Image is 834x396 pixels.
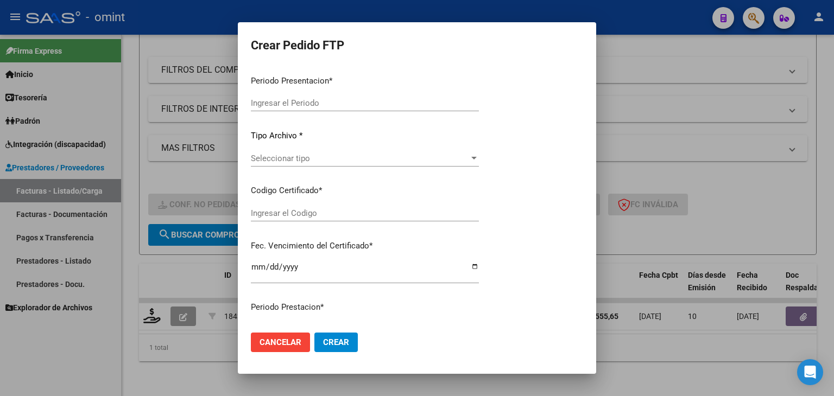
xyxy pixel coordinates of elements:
h2: Crear Pedido FTP [251,35,583,56]
p: Periodo Presentacion [251,75,479,87]
span: Crear [323,337,349,347]
div: Open Intercom Messenger [797,359,823,385]
button: Crear [314,333,358,352]
p: Tipo Archivo * [251,130,479,142]
p: Periodo Prestacion [251,301,479,314]
span: Seleccionar tipo [251,154,469,163]
span: Cancelar [260,337,301,347]
button: Cancelar [251,333,310,352]
p: Codigo Certificado [251,184,479,197]
p: Fec. Vencimiento del Certificado [251,240,479,252]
